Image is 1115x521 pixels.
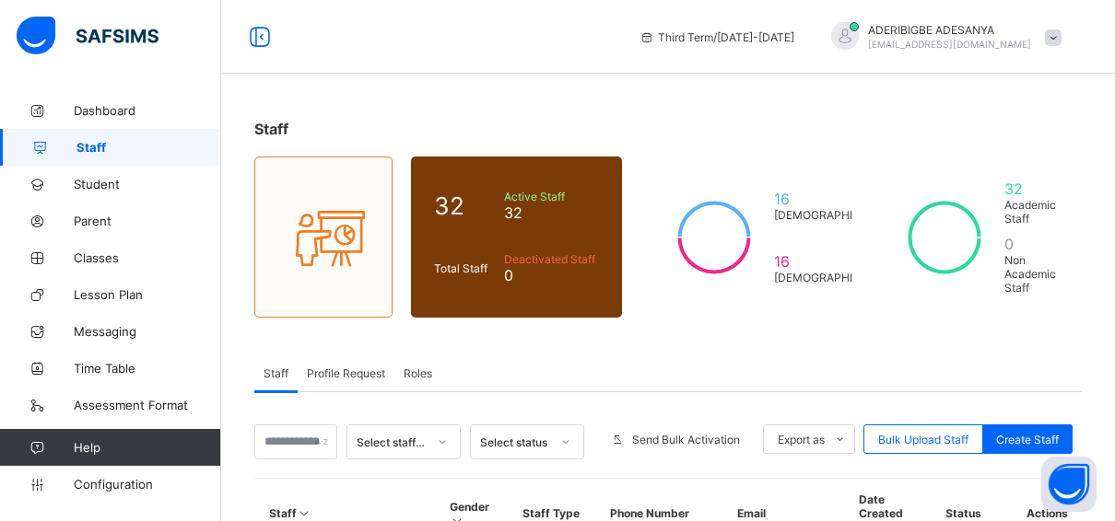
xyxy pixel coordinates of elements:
[74,250,221,265] span: Classes
[504,266,599,284] span: 0
[868,23,1031,37] span: ADERIBIGBE ADESANYA
[307,366,385,380] span: Profile Request
[632,433,740,446] span: Send Bulk Activation
[868,39,1031,50] span: [EMAIL_ADDRESS][DOMAIN_NAME]
[1041,457,1097,512] button: Open asap
[774,271,898,284] span: [DEMOGRAPHIC_DATA]
[434,191,495,220] span: 32
[1004,179,1059,198] span: 32
[996,433,1059,446] span: Create Staff
[404,366,432,380] span: Roles
[1004,235,1059,253] span: 0
[264,366,288,380] span: Staff
[254,120,288,138] span: Staff
[74,324,221,339] span: Messaging
[774,208,898,222] span: [DEMOGRAPHIC_DATA]
[813,22,1071,52] div: ADERIBIGBEADESANYA
[504,252,599,266] span: Deactivated Staff
[878,433,968,446] span: Bulk Upload Staff
[74,361,221,376] span: Time Table
[74,103,221,118] span: Dashboard
[74,214,221,228] span: Parent
[74,440,220,455] span: Help
[429,257,499,280] div: Total Staff
[504,190,599,203] span: Active Staff
[774,190,898,208] span: 16
[480,435,550,449] div: Select status
[74,398,221,412] span: Assessment Format
[504,203,599,222] span: 32
[640,30,794,44] span: session/term information
[778,433,825,446] span: Export as
[297,506,312,520] i: Sort in Ascending Order
[76,140,221,155] span: Staff
[774,252,898,271] span: 16
[74,177,221,191] span: Student
[1004,198,1059,226] span: Academic Staff
[74,477,220,492] span: Configuration
[1004,253,1059,295] span: Non Academic Staff
[74,287,221,302] span: Lesson Plan
[17,17,158,55] img: safsims
[357,435,427,449] div: Select staff type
